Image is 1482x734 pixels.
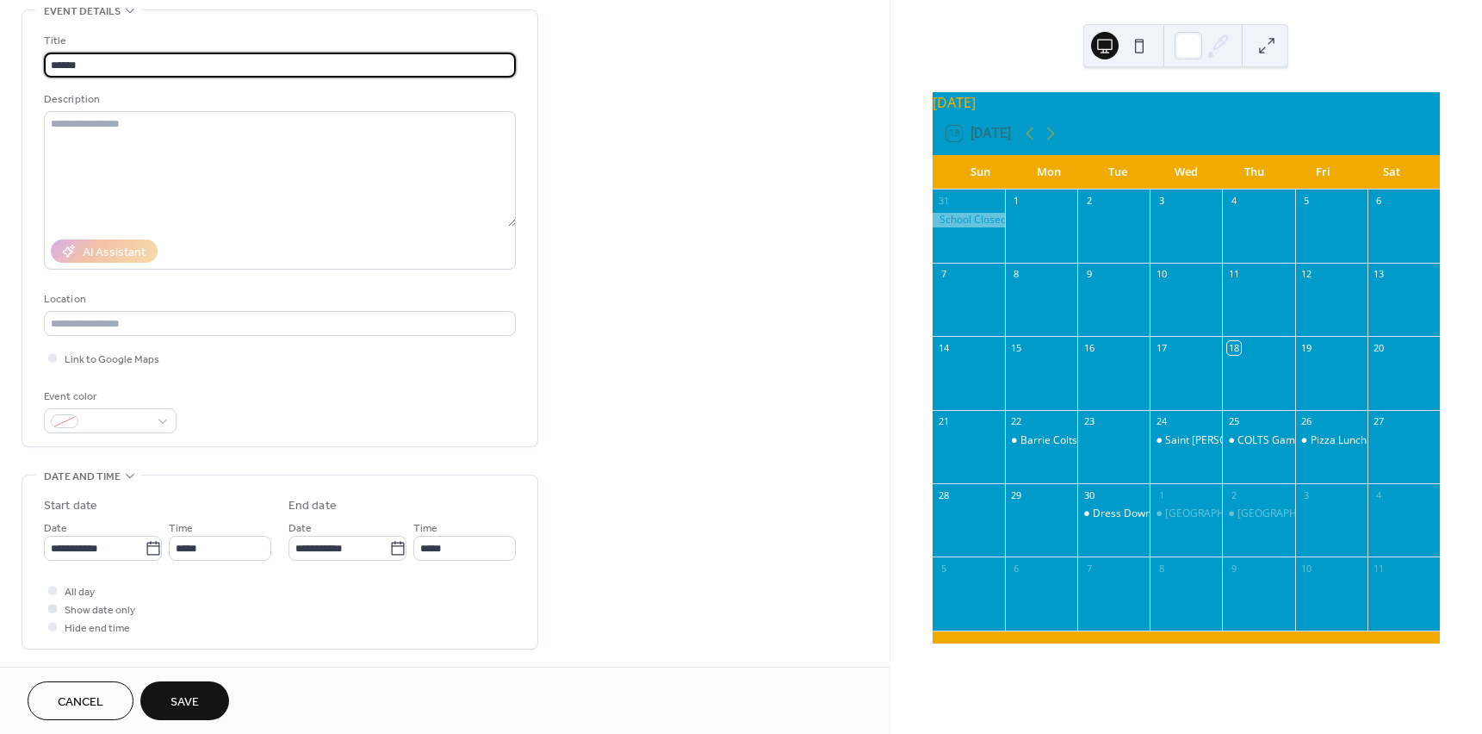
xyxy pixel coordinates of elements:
div: School Closed [933,213,1005,227]
span: Link to Google Maps [65,351,159,369]
div: 21 [938,415,951,428]
div: Wed [1151,155,1220,190]
span: Time [413,519,437,538]
div: [DATE] [933,92,1440,113]
div: Tue [1083,155,1152,190]
span: Cancel [58,694,103,712]
div: Pizza Lunch / Terry Fox Run 2pm [1295,433,1367,448]
div: Sun [946,155,1015,190]
div: 11 [1227,268,1240,281]
div: COLTS Game [1237,433,1301,448]
div: Start date [44,497,97,515]
div: Sat [1357,155,1426,190]
div: Thu [1220,155,1289,190]
div: 7 [938,268,951,281]
div: Barrie Colts Visit [1020,433,1100,448]
div: Barrie Colts Visit [1005,433,1077,448]
div: 9 [1227,562,1240,575]
div: 27 [1373,415,1386,428]
div: Rounds Ranch - Kindergarten [1150,507,1222,521]
div: Saint [PERSON_NAME] Field Trip 1-4 [1165,433,1337,448]
div: 10 [1300,562,1313,575]
div: 1 [1010,195,1023,208]
div: [GEOGRAPHIC_DATA] - 5-8 Field Trip [1237,507,1412,521]
div: 26 [1300,415,1313,428]
div: 14 [938,341,951,354]
div: 4 [1373,488,1386,501]
span: Event details [44,3,121,21]
div: 20 [1373,341,1386,354]
div: 5 [938,562,951,575]
div: COLTS Game [1222,433,1294,448]
span: Date and time [44,468,121,486]
div: 12 [1300,268,1313,281]
span: Date [288,519,312,538]
div: 25 [1227,415,1240,428]
div: 7 [1082,562,1095,575]
div: 28 [938,488,951,501]
div: 2 [1227,488,1240,501]
div: Title [44,32,512,50]
span: Hide end time [65,619,130,638]
div: 29 [1010,488,1023,501]
div: 19 [1300,341,1313,354]
span: Date [44,519,67,538]
div: 23 [1082,415,1095,428]
button: Save [140,681,229,720]
span: Show date only [65,601,135,619]
div: Description [44,90,512,109]
span: Time [169,519,193,538]
div: 9 [1082,268,1095,281]
div: 10 [1155,268,1168,281]
div: 22 [1010,415,1023,428]
div: Saint Marie Field Trip 1-4 [1150,433,1222,448]
div: 6 [1010,562,1023,575]
div: Tiffin Centre - 5-8 Field Trip [1222,507,1294,521]
div: 6 [1373,195,1386,208]
div: 30 [1082,488,1095,501]
div: 13 [1373,268,1386,281]
div: 11 [1373,562,1386,575]
div: 1 [1155,488,1168,501]
div: 8 [1010,268,1023,281]
span: Save [171,694,199,712]
div: Location [44,290,512,308]
div: [GEOGRAPHIC_DATA] - Kindergarten [1165,507,1341,521]
div: 18 [1227,341,1240,354]
div: Mon [1014,155,1083,190]
div: 17 [1155,341,1168,354]
div: 2 [1082,195,1095,208]
button: Cancel [28,681,133,720]
div: Event color [44,388,173,406]
div: 4 [1227,195,1240,208]
div: 3 [1300,488,1313,501]
div: 16 [1082,341,1095,354]
div: 8 [1155,562,1168,575]
div: 31 [938,195,951,208]
span: All day [65,583,95,601]
div: End date [288,497,337,515]
div: Fri [1289,155,1358,190]
div: Dress Down Orange [1077,507,1150,521]
div: 15 [1010,341,1023,354]
div: 24 [1155,415,1168,428]
div: 5 [1300,195,1313,208]
div: 3 [1155,195,1168,208]
div: Dress Down Orange [1093,507,1190,521]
